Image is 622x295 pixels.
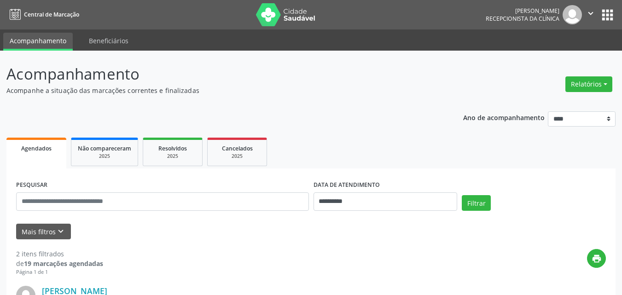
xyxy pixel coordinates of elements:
[78,145,131,152] span: Não compareceram
[599,7,616,23] button: apps
[78,153,131,160] div: 2025
[3,33,73,51] a: Acompanhamento
[565,76,612,92] button: Relatórios
[21,145,52,152] span: Agendados
[582,5,599,24] button: 
[16,178,47,192] label: PESQUISAR
[586,8,596,18] i: 
[214,153,260,160] div: 2025
[6,86,433,95] p: Acompanhe a situação das marcações correntes e finalizadas
[6,63,433,86] p: Acompanhamento
[6,7,79,22] a: Central de Marcação
[24,259,103,268] strong: 19 marcações agendadas
[158,145,187,152] span: Resolvidos
[150,153,196,160] div: 2025
[222,145,253,152] span: Cancelados
[592,254,602,264] i: print
[314,178,380,192] label: DATA DE ATENDIMENTO
[563,5,582,24] img: img
[16,249,103,259] div: 2 itens filtrados
[486,7,559,15] div: [PERSON_NAME]
[462,195,491,211] button: Filtrar
[16,268,103,276] div: Página 1 de 1
[587,249,606,268] button: print
[463,111,545,123] p: Ano de acompanhamento
[56,226,66,237] i: keyboard_arrow_down
[16,259,103,268] div: de
[16,224,71,240] button: Mais filtroskeyboard_arrow_down
[82,33,135,49] a: Beneficiários
[24,11,79,18] span: Central de Marcação
[486,15,559,23] span: Recepcionista da clínica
